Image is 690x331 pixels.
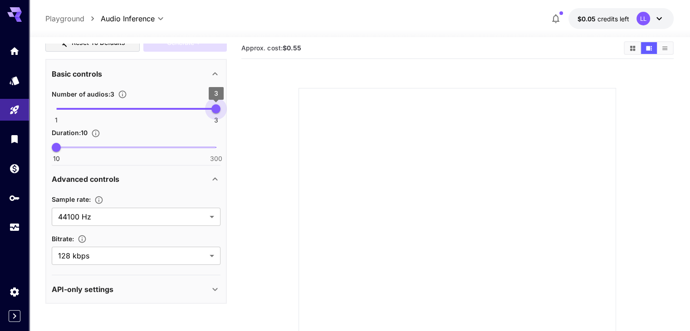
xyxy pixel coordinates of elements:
[657,42,673,54] button: Show media in list view
[53,154,60,163] span: 10
[241,44,301,52] span: Approx. cost:
[52,63,220,85] div: Basic controls
[9,133,20,145] div: Library
[597,15,629,23] span: credits left
[88,129,104,138] button: Specify the duration of each audio in seconds.
[214,89,218,97] span: 3
[9,192,20,204] div: API Keys
[210,154,222,163] span: 300
[55,116,58,125] span: 1
[58,250,206,261] span: 128 kbps
[114,90,131,99] button: Specify how many audios to generate in a single request. Each audio generation will be charged se...
[45,13,101,24] nav: breadcrumb
[624,41,674,55] div: Show media in grid viewShow media in video viewShow media in list view
[9,104,20,116] div: Playground
[568,8,674,29] button: $0.05LL
[9,45,20,57] div: Home
[52,168,220,190] div: Advanced controls
[52,129,88,136] span: Duration : 10
[74,234,90,243] button: The bitrate of the generated audio in kbps (kilobits per second). Higher bitrates result in bette...
[282,44,301,52] b: $0.55
[52,284,113,295] p: API-only settings
[577,15,597,23] span: $0.05
[9,75,20,86] div: Models
[45,13,84,24] a: Playground
[625,42,641,54] button: Show media in grid view
[91,195,107,204] button: The sample rate of the generated audio in Hz (samples per second). Higher sample rates capture mo...
[9,286,20,297] div: Settings
[52,174,119,185] p: Advanced controls
[101,13,155,24] span: Audio Inference
[577,14,629,24] div: $0.05
[641,42,657,54] button: Show media in video view
[52,68,102,79] p: Basic controls
[52,278,220,300] div: API-only settings
[52,195,91,203] span: Sample rate :
[636,12,650,25] div: LL
[52,90,114,98] span: Number of audios : 3
[9,163,20,174] div: Wallet
[52,235,74,243] span: Bitrate :
[9,310,20,322] button: Expand sidebar
[9,222,20,233] div: Usage
[58,211,206,222] span: 44100 Hz
[214,116,218,125] span: 3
